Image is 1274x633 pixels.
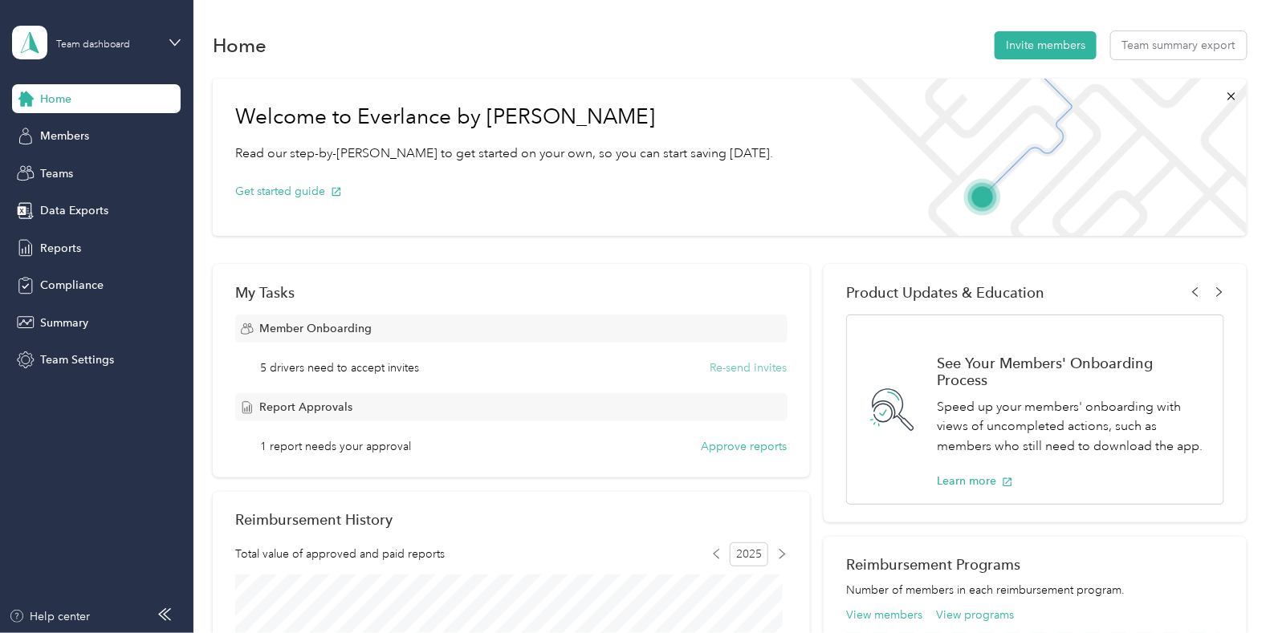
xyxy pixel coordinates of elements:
[40,240,81,257] span: Reports
[710,359,788,376] button: Re-send invites
[261,438,412,455] span: 1 report needs your approval
[259,399,352,416] span: Report Approvals
[937,607,1015,623] button: View programs
[235,511,393,528] h2: Reimbursement History
[40,202,108,219] span: Data Exports
[40,165,73,182] span: Teams
[40,314,88,331] span: Summary
[261,359,420,376] span: 5 drivers need to accept invites
[846,607,922,623] button: View members
[995,31,1097,59] button: Invite members
[9,608,91,625] button: Help center
[937,397,1206,456] p: Speed up your members' onboarding with views of uncompleted actions, such as members who still ne...
[846,556,1223,573] h2: Reimbursement Programs
[235,144,773,164] p: Read our step-by-[PERSON_NAME] to get started on your own, so you can start saving [DATE].
[235,183,342,200] button: Get started guide
[937,473,1013,489] button: Learn more
[702,438,788,455] button: Approve reports
[730,542,768,566] span: 2025
[40,128,89,144] span: Members
[40,277,104,294] span: Compliance
[40,351,114,368] span: Team Settings
[846,582,1223,599] p: Number of members in each reimbursement program.
[235,104,773,130] h1: Welcome to Everlance by [PERSON_NAME]
[235,284,788,301] div: My Tasks
[846,284,1044,301] span: Product Updates & Education
[834,79,1246,236] img: Welcome to everlance
[1184,543,1274,633] iframe: Everlance-gr Chat Button Frame
[1111,31,1247,59] button: Team summary export
[213,37,267,54] h1: Home
[235,546,445,562] span: Total value of approved and paid reports
[56,40,130,50] div: Team dashboard
[259,320,372,337] span: Member Onboarding
[40,91,71,108] span: Home
[937,355,1206,388] h1: See Your Members' Onboarding Process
